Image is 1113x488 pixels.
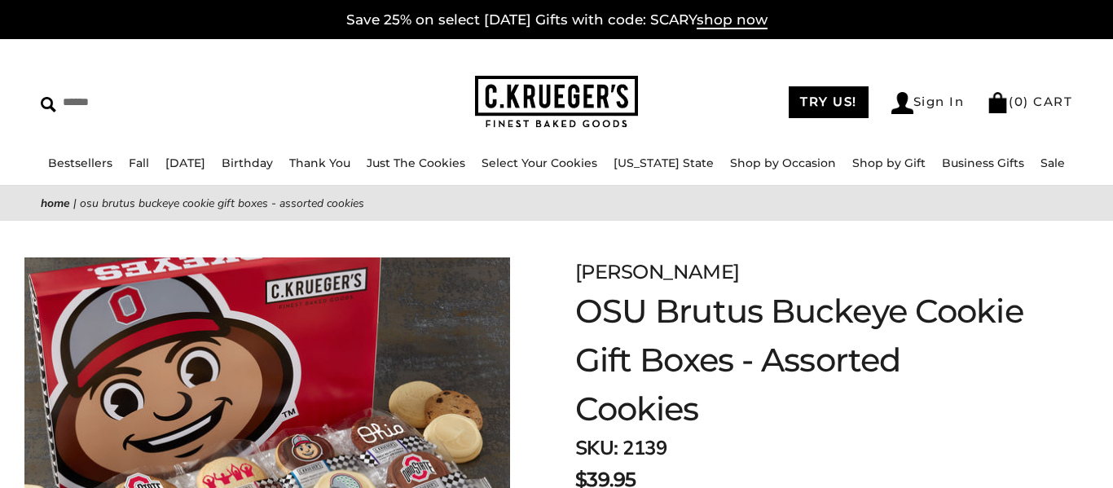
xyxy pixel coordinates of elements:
a: Home [41,196,70,211]
a: Business Gifts [942,156,1024,170]
a: Save 25% on select [DATE] Gifts with code: SCARYshop now [346,11,768,29]
a: Shop by Gift [852,156,926,170]
span: 0 [1014,94,1024,109]
span: 2139 [622,435,666,461]
a: Fall [129,156,149,170]
a: (0) CART [987,94,1072,109]
img: Search [41,97,56,112]
div: [PERSON_NAME] [575,257,1032,287]
a: Bestsellers [48,156,112,170]
h1: OSU Brutus Buckeye Cookie Gift Boxes - Assorted Cookies [575,287,1032,433]
a: TRY US! [789,86,869,118]
a: Sign In [891,92,965,114]
a: Birthday [222,156,273,170]
a: Shop by Occasion [730,156,836,170]
a: Select Your Cookies [482,156,597,170]
span: OSU Brutus Buckeye Cookie Gift Boxes - Assorted Cookies [80,196,364,211]
img: Account [891,92,913,114]
a: [US_STATE] State [614,156,714,170]
img: C.KRUEGER'S [475,76,638,129]
span: shop now [697,11,768,29]
input: Search [41,90,280,115]
img: Bag [987,92,1009,113]
a: Just The Cookies [367,156,465,170]
nav: breadcrumbs [41,194,1072,213]
span: | [73,196,77,211]
a: Thank You [289,156,350,170]
strong: SKU: [575,435,618,461]
a: [DATE] [165,156,205,170]
a: Sale [1040,156,1065,170]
